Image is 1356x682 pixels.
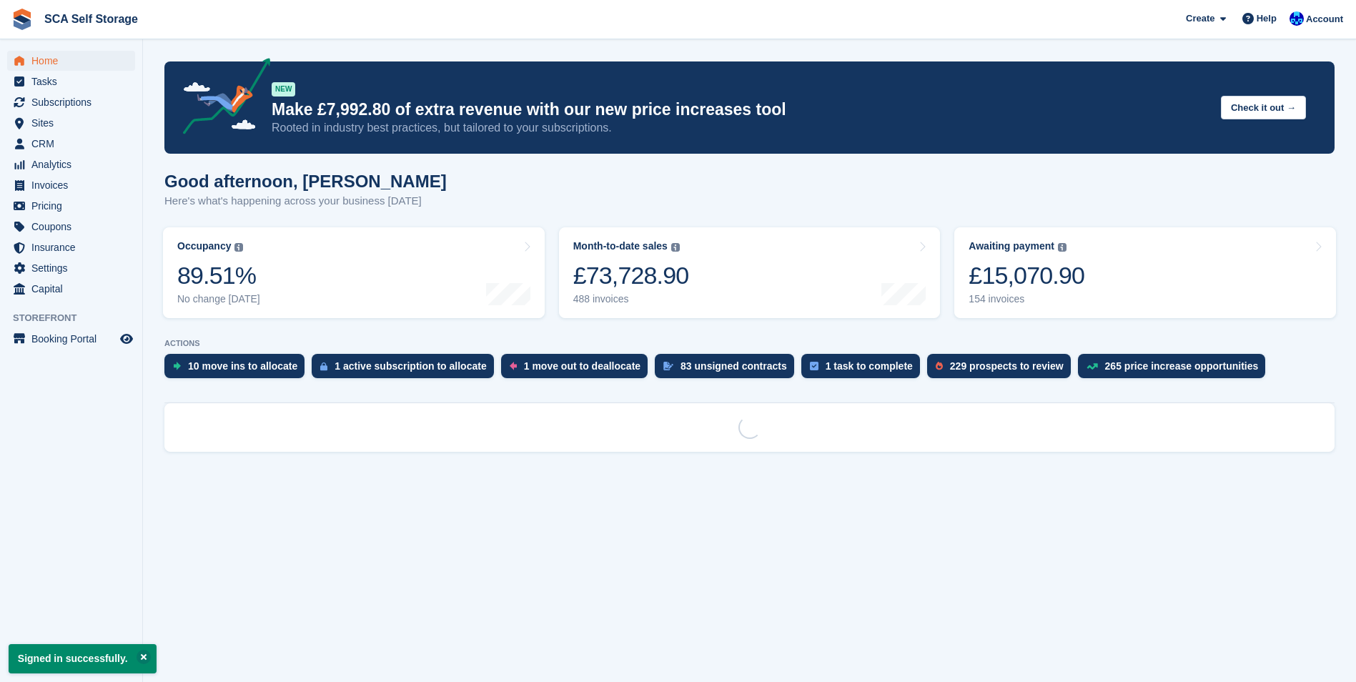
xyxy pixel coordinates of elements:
a: Preview store [118,330,135,347]
span: Tasks [31,71,117,92]
img: price-adjustments-announcement-icon-8257ccfd72463d97f412b2fc003d46551f7dbcb40ab6d574587a9cd5c0d94... [171,58,271,139]
div: Occupancy [177,240,231,252]
div: 229 prospects to review [950,360,1064,372]
a: Awaiting payment £15,070.90 154 invoices [954,227,1336,318]
a: menu [7,217,135,237]
div: 1 task to complete [826,360,913,372]
h1: Good afternoon, [PERSON_NAME] [164,172,447,191]
img: task-75834270c22a3079a89374b754ae025e5fb1db73e45f91037f5363f120a921f8.svg [810,362,818,370]
p: Here's what's happening across your business [DATE] [164,193,447,209]
span: Home [31,51,117,71]
a: 1 task to complete [801,354,927,385]
div: 154 invoices [969,293,1084,305]
img: active_subscription_to_allocate_icon-d502201f5373d7db506a760aba3b589e785aa758c864c3986d89f69b8ff3... [320,362,327,371]
div: 10 move ins to allocate [188,360,297,372]
span: Account [1306,12,1343,26]
a: 83 unsigned contracts [655,354,801,385]
a: menu [7,134,135,154]
span: Pricing [31,196,117,216]
div: 1 move out to deallocate [524,360,640,372]
span: Sites [31,113,117,133]
a: menu [7,279,135,299]
img: move_ins_to_allocate_icon-fdf77a2bb77ea45bf5b3d319d69a93e2d87916cf1d5bf7949dd705db3b84f3ca.svg [173,362,181,370]
p: ACTIONS [164,339,1335,348]
div: Awaiting payment [969,240,1054,252]
span: Booking Portal [31,329,117,349]
p: Signed in successfully. [9,644,157,673]
span: Invoices [31,175,117,195]
a: menu [7,196,135,216]
a: Month-to-date sales £73,728.90 488 invoices [559,227,941,318]
div: 1 active subscription to allocate [335,360,486,372]
div: £15,070.90 [969,261,1084,290]
img: icon-info-grey-7440780725fd019a000dd9b08b2336e03edf1995a4989e88bcd33f0948082b44.svg [671,243,680,252]
button: Check it out → [1221,96,1306,119]
a: menu [7,71,135,92]
img: prospect-51fa495bee0391a8d652442698ab0144808aea92771e9ea1ae160a38d050c398.svg [936,362,943,370]
a: 229 prospects to review [927,354,1078,385]
div: 89.51% [177,261,260,290]
img: move_outs_to_deallocate_icon-f764333ba52eb49d3ac5e1228854f67142a1ed5810a6f6cc68b1a99e826820c5.svg [510,362,517,370]
a: menu [7,113,135,133]
div: 488 invoices [573,293,689,305]
span: Insurance [31,237,117,257]
img: price_increase_opportunities-93ffe204e8149a01c8c9dc8f82e8f89637d9d84a8eef4429ea346261dce0b2c0.svg [1087,363,1098,370]
img: Kelly Neesham [1290,11,1304,26]
div: 83 unsigned contracts [681,360,787,372]
a: SCA Self Storage [39,7,144,31]
a: 1 move out to deallocate [501,354,655,385]
div: NEW [272,82,295,97]
a: Occupancy 89.51% No change [DATE] [163,227,545,318]
a: menu [7,92,135,112]
p: Make £7,992.80 of extra revenue with our new price increases tool [272,99,1209,120]
span: Subscriptions [31,92,117,112]
span: CRM [31,134,117,154]
img: contract_signature_icon-13c848040528278c33f63329250d36e43548de30e8caae1d1a13099fd9432cc5.svg [663,362,673,370]
a: 265 price increase opportunities [1078,354,1273,385]
div: No change [DATE] [177,293,260,305]
a: menu [7,154,135,174]
span: Coupons [31,217,117,237]
img: icon-info-grey-7440780725fd019a000dd9b08b2336e03edf1995a4989e88bcd33f0948082b44.svg [1058,243,1067,252]
a: 10 move ins to allocate [164,354,312,385]
span: Storefront [13,311,142,325]
div: 265 price increase opportunities [1105,360,1259,372]
span: Create [1186,11,1214,26]
a: menu [7,258,135,278]
div: £73,728.90 [573,261,689,290]
a: 1 active subscription to allocate [312,354,500,385]
p: Rooted in industry best practices, but tailored to your subscriptions. [272,120,1209,136]
a: menu [7,51,135,71]
span: Settings [31,258,117,278]
img: stora-icon-8386f47178a22dfd0bd8f6a31ec36ba5ce8667c1dd55bd0f319d3a0aa187defe.svg [11,9,33,30]
span: Help [1257,11,1277,26]
a: menu [7,237,135,257]
img: icon-info-grey-7440780725fd019a000dd9b08b2336e03edf1995a4989e88bcd33f0948082b44.svg [234,243,243,252]
span: Capital [31,279,117,299]
a: menu [7,175,135,195]
a: menu [7,329,135,349]
div: Month-to-date sales [573,240,668,252]
span: Analytics [31,154,117,174]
